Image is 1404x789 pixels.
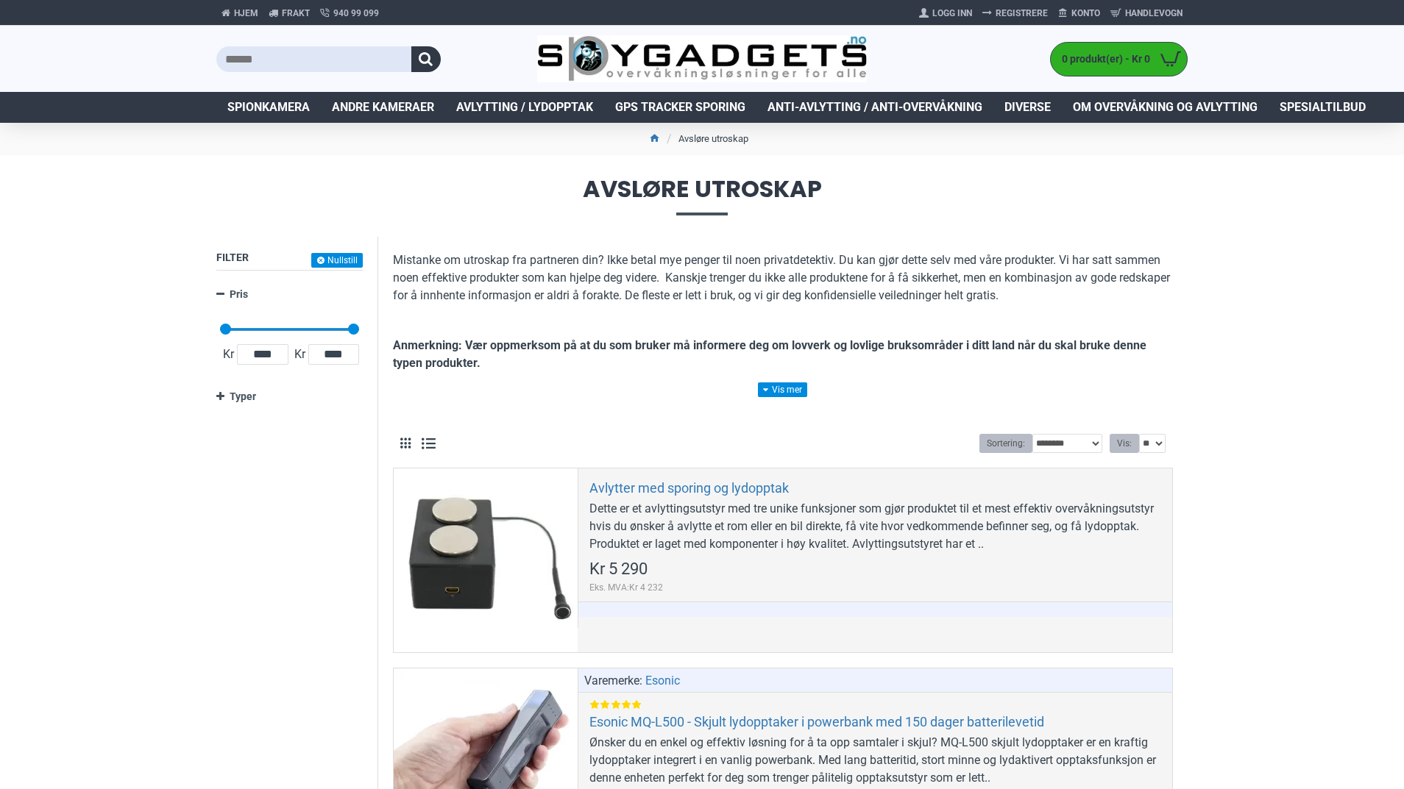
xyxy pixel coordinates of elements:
[979,434,1032,453] label: Sortering:
[1051,43,1187,76] a: 0 produkt(er) - Kr 0
[220,346,237,363] span: Kr
[321,92,445,123] a: Andre kameraer
[456,99,593,116] span: Avlytting / Lydopptak
[445,92,604,123] a: Avlytting / Lydopptak
[216,177,1188,215] span: Avsløre utroskap
[333,7,379,20] span: 940 99 099
[977,1,1053,25] a: Registrere
[1004,99,1051,116] span: Diverse
[589,581,663,594] span: Eks. MVA:Kr 4 232
[767,99,982,116] span: Anti-avlytting / Anti-overvåkning
[1280,99,1366,116] span: Spesialtilbud
[393,338,1146,370] b: Anmerkning: Vær oppmerksom på at du som bruker må informere deg om lovverk og lovlige bruksområde...
[589,713,1044,730] a: Esonic MQ-L500 - Skjult lydopptaker i powerbank med 150 dager batterilevetid
[234,7,258,20] span: Hjem
[1071,7,1100,20] span: Konto
[584,672,642,690] span: Varemerke:
[1110,434,1139,453] label: Vis:
[589,500,1161,553] div: Dette er et avlyttingsutstyr med tre unike funksjoner som gjør produktet til et mest effektiv ove...
[589,561,648,577] span: Kr 5 290
[1105,1,1188,25] a: Handlevogn
[914,1,977,25] a: Logg Inn
[1125,7,1183,20] span: Handlevogn
[589,479,789,496] a: Avlytter med sporing og lydopptak
[216,282,363,307] a: Pris
[996,7,1048,20] span: Registrere
[645,672,680,690] a: Esonic
[1073,99,1258,116] span: Om overvåkning og avlytting
[393,251,1173,304] p: Mistanke om utroskap fra partneren din? Ikke betal mye penger til noen privatdetektiv. Du kan gjø...
[932,7,972,20] span: Logg Inn
[332,99,434,116] span: Andre kameraer
[604,92,756,123] a: GPS Tracker Sporing
[291,346,308,363] span: Kr
[394,468,578,652] a: Avlytter med sporing og lydopptak Avlytter med sporing og lydopptak
[1269,92,1377,123] a: Spesialtilbud
[756,92,993,123] a: Anti-avlytting / Anti-overvåkning
[615,99,745,116] span: GPS Tracker Sporing
[282,7,310,20] span: Frakt
[537,35,868,83] img: SpyGadgets.no
[216,92,321,123] a: Spionkamera
[216,251,249,263] span: Filter
[589,734,1161,787] div: Ønsker du en enkel og effektiv løsning for å ta opp samtaler i skjul? MQ-L500 skjult lydopptaker ...
[1062,92,1269,123] a: Om overvåkning og avlytting
[227,99,310,116] span: Spionkamera
[216,384,363,410] a: Typer
[993,92,1062,123] a: Diverse
[1051,51,1154,67] span: 0 produkt(er) - Kr 0
[1053,1,1105,25] a: Konto
[311,253,363,268] button: Nullstill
